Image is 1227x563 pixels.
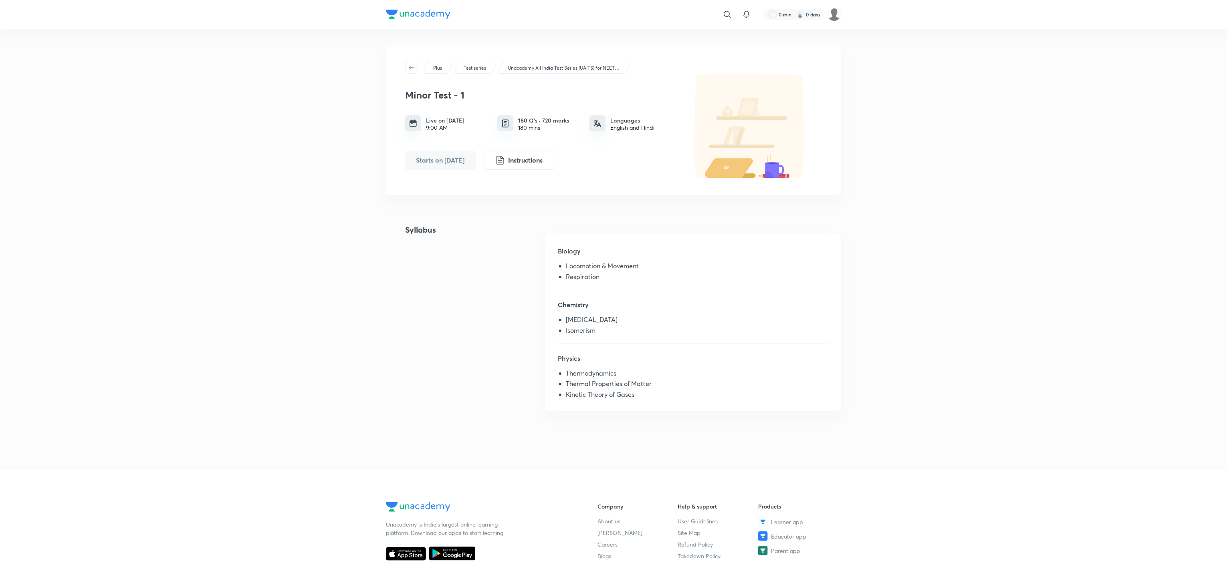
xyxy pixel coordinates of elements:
a: Blogs [597,552,678,560]
a: User Guidelines [678,517,759,525]
li: [MEDICAL_DATA] [566,316,828,326]
img: default [678,74,822,178]
img: Parent app [758,546,768,555]
h5: Biology [558,246,828,262]
h6: Help & support [678,502,759,511]
img: instruction [495,155,505,165]
a: Careers [597,540,678,549]
a: Takedown Policy [678,552,759,560]
h6: Languages [610,116,654,125]
a: [PERSON_NAME] [597,529,678,537]
li: Locomotion & Movement [566,262,828,273]
li: Thermal Properties of Matter [566,380,828,390]
div: 180 mins [518,125,569,131]
a: Test series [462,64,488,72]
button: Starts on Sep 7 [405,151,476,170]
p: Unacademy is India’s largest online learning platform. Download our apps to start learning [386,520,506,537]
img: Learner app [758,517,768,527]
li: Kinetic Theory of Gases [566,391,828,401]
span: Parent app [771,547,800,555]
img: Organic Chemistry [827,8,841,21]
div: 9:00 AM [426,125,464,131]
a: Educator app [758,531,839,541]
img: Company Logo [386,502,450,512]
h3: Minor Test - 1 [405,89,674,101]
span: Educator app [771,532,806,541]
a: Unacademy All India Test Series (UAITS) for NEET UG - Class 12 [507,64,622,72]
img: streak [796,10,804,18]
a: Refund Policy [678,540,759,549]
img: Educator app [758,531,768,541]
h6: 180 Q’s · 720 marks [518,116,569,125]
span: Careers [597,540,618,549]
a: Learner app [758,517,839,527]
li: Respiration [566,273,828,284]
a: Company Logo [386,502,572,514]
li: Isomerism [566,327,828,337]
h4: Syllabus [386,224,436,420]
p: Unacademy All India Test Series (UAITS) for NEET UG - Class 12 [508,64,620,72]
img: timing [409,119,417,127]
h6: Live on [DATE] [426,116,464,125]
div: English and Hindi [610,125,654,131]
img: languages [593,119,601,127]
img: quiz info [500,119,511,129]
button: Instructions [484,151,554,170]
img: Company Logo [386,10,450,19]
h5: Chemistry [558,300,828,316]
h6: Products [758,502,839,511]
p: Plus [433,64,442,72]
a: Site Map [678,529,759,537]
h6: Company [597,502,678,511]
p: Test series [464,64,486,72]
li: Thermodynamics [566,370,828,380]
a: Parent app [758,546,839,555]
a: About us [597,517,678,525]
a: Plus [432,64,444,72]
span: Learner app [771,518,803,526]
h5: Physics [558,354,828,370]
